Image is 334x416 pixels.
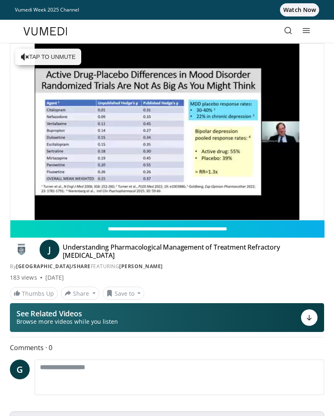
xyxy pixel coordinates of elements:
[61,287,99,300] button: Share
[63,243,286,259] h4: Understanding Pharmacological Management of Treatment Refractory [MEDICAL_DATA]
[16,318,118,326] span: Browse more videos while you listen
[15,49,81,65] button: Tap to unmute
[10,273,37,282] span: 183 views
[10,263,324,270] div: By FEATURING
[10,44,324,220] video-js: Video Player
[24,27,67,35] img: VuMedi Logo
[16,263,91,270] a: [GEOGRAPHIC_DATA]/SHARE
[10,303,324,332] button: See Related Videos Browse more videos while you listen
[103,287,145,300] button: Save to
[10,360,30,379] a: G
[280,3,319,16] span: Watch Now
[45,273,64,282] div: [DATE]
[15,3,319,16] a: Vumedi Week 2025 ChannelWatch Now
[40,240,59,259] a: J
[119,263,163,270] a: [PERSON_NAME]
[16,309,118,318] p: See Related Videos
[10,342,324,353] span: Comments 0
[10,287,58,300] a: Thumbs Up
[10,243,33,256] img: Silver Hill Hospital/SHARE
